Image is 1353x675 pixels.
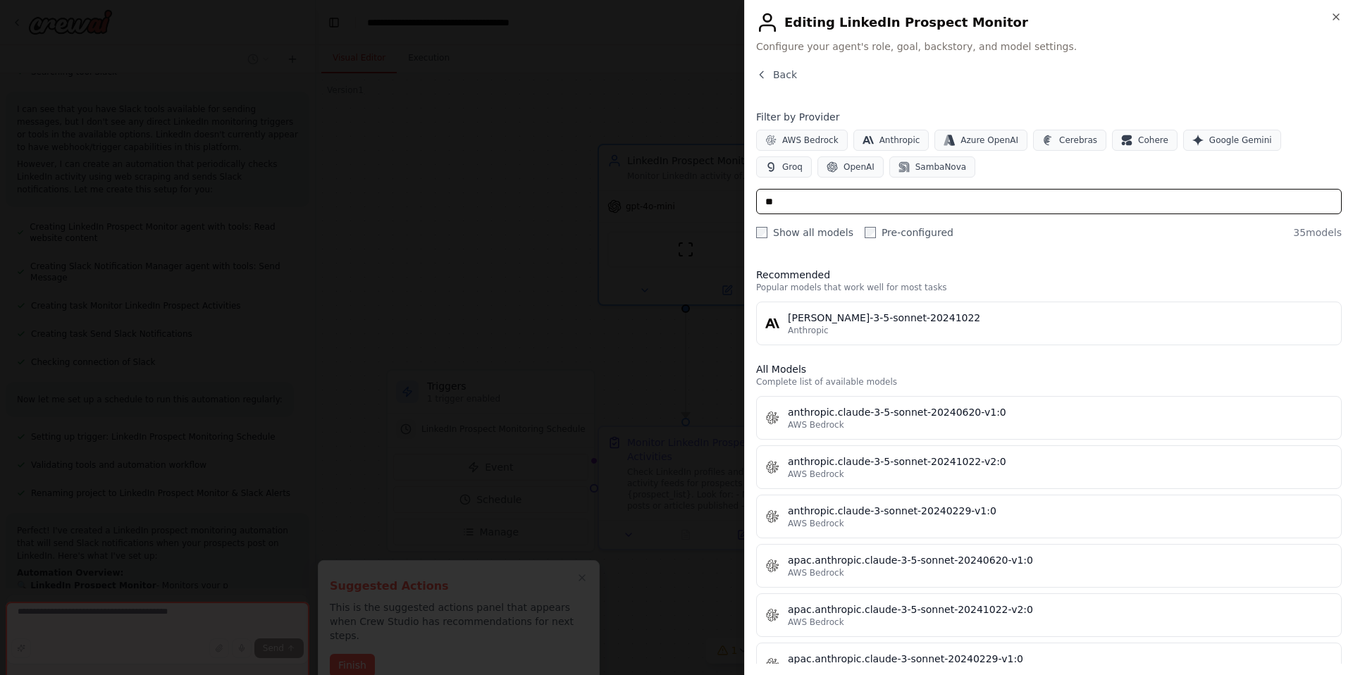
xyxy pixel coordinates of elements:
[773,68,797,82] span: Back
[817,156,884,178] button: OpenAI
[756,268,1342,282] h3: Recommended
[915,161,966,173] span: SambaNova
[756,68,797,82] button: Back
[756,376,1342,388] p: Complete list of available models
[853,130,929,151] button: Anthropic
[934,130,1027,151] button: Azure OpenAI
[788,311,1333,325] div: [PERSON_NAME]-3-5-sonnet-20241022
[756,445,1342,489] button: anthropic.claude-3-5-sonnet-20241022-v2:0AWS Bedrock
[889,156,975,178] button: SambaNova
[788,405,1333,419] div: anthropic.claude-3-5-sonnet-20240620-v1:0
[865,225,953,240] label: Pre-configured
[756,227,767,238] input: Show all models
[1033,130,1106,151] button: Cerebras
[844,161,875,173] span: OpenAI
[960,135,1018,146] span: Azure OpenAI
[756,225,853,240] label: Show all models
[788,652,1333,666] div: apac.anthropic.claude-3-sonnet-20240229-v1:0
[1138,135,1168,146] span: Cohere
[788,602,1333,617] div: apac.anthropic.claude-3-5-sonnet-20241022-v2:0
[756,110,1342,124] h4: Filter by Provider
[788,567,844,578] span: AWS Bedrock
[1183,130,1281,151] button: Google Gemini
[788,504,1333,518] div: anthropic.claude-3-sonnet-20240229-v1:0
[1209,135,1272,146] span: Google Gemini
[782,135,839,146] span: AWS Bedrock
[756,282,1342,293] p: Popular models that work well for most tasks
[788,518,844,529] span: AWS Bedrock
[788,553,1333,567] div: apac.anthropic.claude-3-5-sonnet-20240620-v1:0
[788,419,844,431] span: AWS Bedrock
[756,11,1342,34] h2: Editing LinkedIn Prospect Monitor
[756,156,812,178] button: Groq
[756,39,1342,54] span: Configure your agent's role, goal, backstory, and model settings.
[788,469,844,480] span: AWS Bedrock
[865,227,876,238] input: Pre-configured
[1059,135,1097,146] span: Cerebras
[782,161,803,173] span: Groq
[1293,225,1342,240] span: 35 models
[788,454,1333,469] div: anthropic.claude-3-5-sonnet-20241022-v2:0
[879,135,920,146] span: Anthropic
[756,130,848,151] button: AWS Bedrock
[756,362,1342,376] h3: All Models
[756,302,1342,345] button: [PERSON_NAME]-3-5-sonnet-20241022Anthropic
[788,325,829,336] span: Anthropic
[756,495,1342,538] button: anthropic.claude-3-sonnet-20240229-v1:0AWS Bedrock
[756,593,1342,637] button: apac.anthropic.claude-3-5-sonnet-20241022-v2:0AWS Bedrock
[788,617,844,628] span: AWS Bedrock
[756,396,1342,440] button: anthropic.claude-3-5-sonnet-20240620-v1:0AWS Bedrock
[756,544,1342,588] button: apac.anthropic.claude-3-5-sonnet-20240620-v1:0AWS Bedrock
[1112,130,1178,151] button: Cohere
